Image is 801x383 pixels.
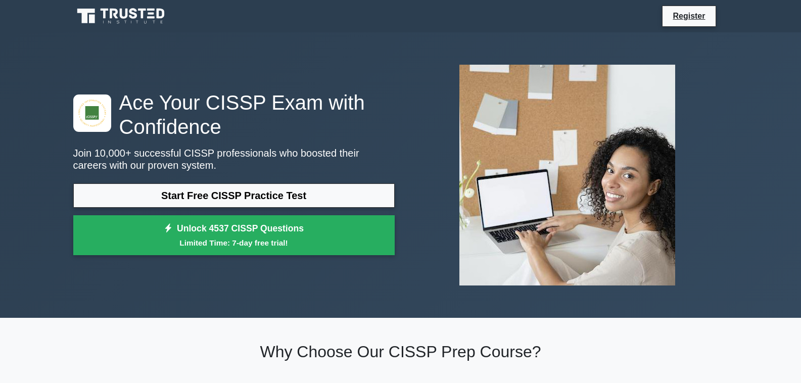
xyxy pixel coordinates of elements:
a: Start Free CISSP Practice Test [73,183,395,208]
a: Unlock 4537 CISSP QuestionsLimited Time: 7-day free trial! [73,215,395,256]
small: Limited Time: 7-day free trial! [86,237,382,249]
p: Join 10,000+ successful CISSP professionals who boosted their careers with our proven system. [73,147,395,171]
a: Register [667,10,711,22]
h2: Why Choose Our CISSP Prep Course? [73,342,728,361]
h1: Ace Your CISSP Exam with Confidence [73,90,395,139]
